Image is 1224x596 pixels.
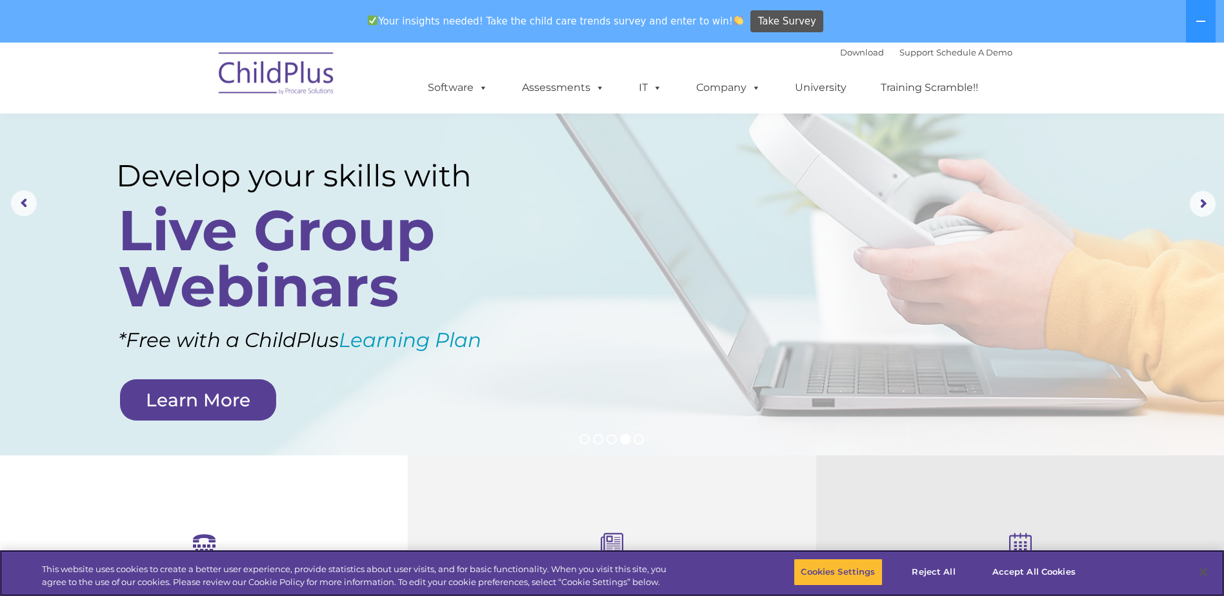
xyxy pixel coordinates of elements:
a: Support [899,47,934,57]
span: Phone number [179,138,234,148]
rs-layer: *Free with a ChildPlus [118,322,550,359]
span: Your insights needed! Take the child care trends survey and enter to win! [363,8,749,34]
a: Learning Plan [339,328,481,352]
img: ChildPlus by Procare Solutions [212,43,341,108]
button: Accept All Cookies [985,559,1083,586]
a: Learn More [120,379,276,421]
img: ✅ [368,15,377,25]
rs-layer: Live Group Webinars [118,203,516,315]
button: Close [1189,558,1218,586]
a: Software [415,75,501,101]
button: Cookies Settings [794,559,882,586]
img: 👏 [734,15,743,25]
a: University [782,75,859,101]
a: Schedule A Demo [936,47,1012,57]
rs-layer: Develop your skills with [116,157,521,194]
a: Take Survey [750,10,823,33]
button: Reject All [894,559,974,586]
a: Training Scramble!! [868,75,991,101]
a: Download [840,47,884,57]
a: Assessments [509,75,617,101]
font: | [840,47,1012,57]
span: Take Survey [758,10,816,33]
div: This website uses cookies to create a better user experience, provide statistics about user visit... [42,563,673,588]
a: IT [626,75,675,101]
a: Company [683,75,774,101]
span: Last name [179,85,219,95]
